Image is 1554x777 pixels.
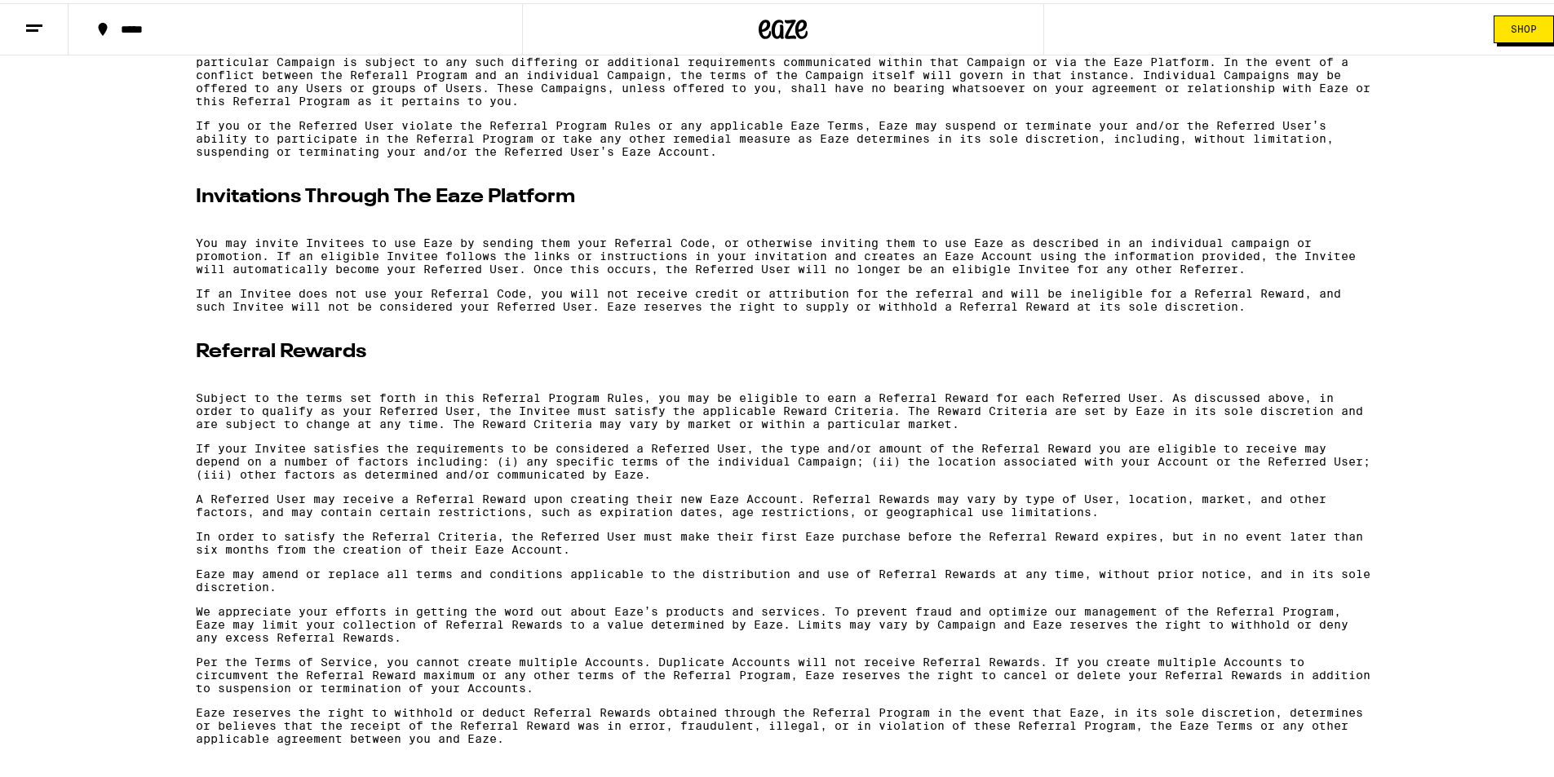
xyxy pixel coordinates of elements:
[196,439,1370,478] p: If your Invitee satisfies the requirements to be considered a Referred User, the type and/or amou...
[196,116,1370,155] p: If you or the Referred User violate the Referral Program Rules or any applicable Eaze Terms, Eaze...
[196,564,1370,590] p: Eaze may amend or replace all terms and conditions applicable to the distribution and use of Refe...
[196,336,1370,362] h2: Referral Rewards
[196,652,1370,691] p: Per the Terms of Service, you cannot create multiple Accounts. Duplicate Accounts will not receiv...
[1494,12,1554,40] button: Shop
[196,388,1370,427] p: Subject to the terms set forth in this Referral Program Rules, you may be eligible to earn a Refe...
[196,602,1370,641] p: We appreciate your efforts in getting the word out about Eaze’s products and services. To prevent...
[196,489,1370,515] p: A Referred User may receive a Referral Reward upon creating their new Eaze Account. Referral Rewa...
[196,39,1370,104] p: Eaze, in its sole discretion, may make available individual programs with different or additional...
[196,703,1370,742] p: Eaze reserves the right to withhold or deduct Referral Rewards obtained through the Referral Prog...
[196,527,1370,553] p: In order to satisfy the Referral Criteria, the Referred User must make their first Eaze purchase ...
[196,233,1370,272] p: You may invite Invitees to use Eaze by sending them your Referral Code, or otherwise inviting the...
[196,284,1370,310] p: If an Invitee does not use your Referral Code, you will not receive credit or attribution for the...
[1511,21,1537,31] span: Shop
[196,181,1370,207] h2: Invitations Through The Eaze Platform
[10,11,117,24] span: Hi. Need any help?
